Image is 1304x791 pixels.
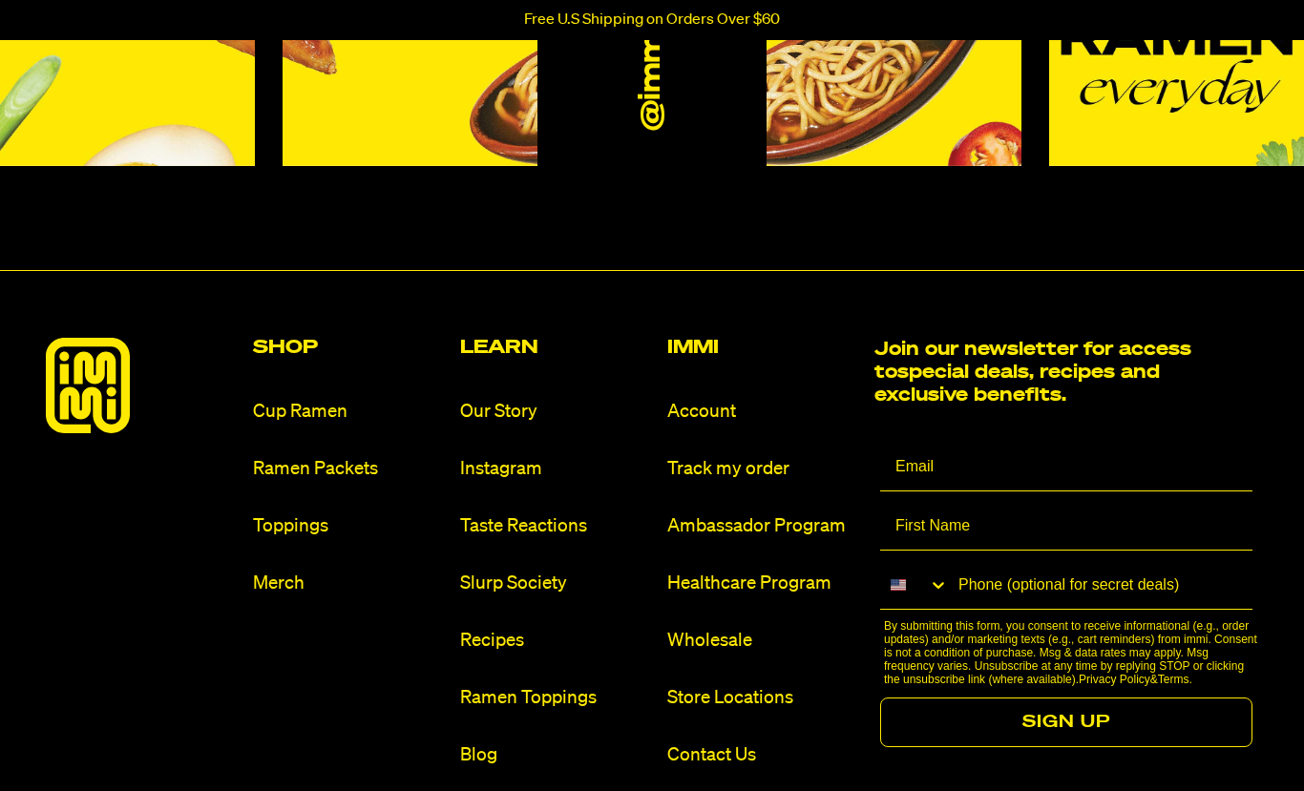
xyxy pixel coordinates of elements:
a: Blog [460,742,652,768]
iframe: Marketing Popup [10,665,120,781]
img: immieats [46,338,130,433]
a: Terms [1158,673,1189,686]
input: Email [880,444,1252,491]
h2: Shop [253,338,445,357]
a: Slurp Society [460,571,652,596]
h2: Learn [460,338,652,357]
a: Our Story [460,399,652,425]
a: Instagram [460,456,652,482]
a: Account [667,399,859,425]
a: Wholesale [667,628,859,654]
p: By submitting this form, you consent to receive informational (e.g., order updates) and/or market... [884,619,1258,686]
a: Merch [253,571,445,596]
a: Recipes [460,628,652,654]
p: Free U.S Shipping on Orders Over $60 [524,11,780,29]
h2: Immi [667,338,859,357]
img: United States [891,577,906,593]
a: Healthcare Program [667,571,859,596]
a: Ramen Packets [253,456,445,482]
a: Store Locations [667,685,859,711]
a: Contact Us [667,742,859,768]
button: SIGN UP [880,697,1252,747]
h2: Join our newsletter for access to special deals, recipes and exclusive benefits. [874,338,1204,406]
a: Track my order [667,456,859,482]
button: Search Countries [880,562,949,608]
a: Cup Ramen [253,399,445,425]
a: Taste Reactions [460,513,652,539]
input: First Name [880,503,1252,551]
a: Privacy Policy [1079,673,1150,686]
input: Phone (optional for secret deals) [949,562,1252,609]
a: Ramen Toppings [460,685,652,711]
a: Toppings [253,513,445,539]
a: Ambassador Program [667,513,859,539]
